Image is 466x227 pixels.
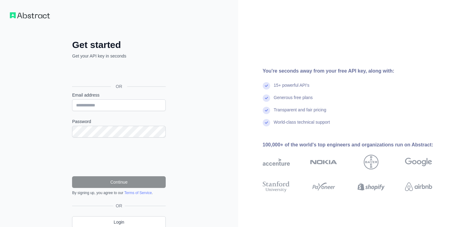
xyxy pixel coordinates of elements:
[274,82,310,94] div: 15+ powerful API's
[72,53,166,59] p: Get your API key in seconds
[358,180,385,193] img: shopify
[113,203,125,209] span: OR
[274,119,330,131] div: World-class technical support
[124,191,152,195] a: Terms of Service
[263,82,270,90] img: check mark
[274,107,326,119] div: Transparent and fair pricing
[263,180,290,193] img: stanford university
[263,94,270,102] img: check mark
[405,155,432,169] img: google
[69,66,168,79] iframe: Sign in with Google Button
[310,180,337,193] img: payoneer
[72,39,166,50] h2: Get started
[364,155,379,169] img: bayer
[72,176,166,188] button: Continue
[263,141,452,149] div: 100,000+ of the world's top engineers and organizations run on Abstract:
[263,107,270,114] img: check mark
[263,67,452,75] div: You're seconds away from your free API key, along with:
[111,83,127,90] span: OR
[72,92,166,98] label: Email address
[310,155,337,169] img: nokia
[405,180,432,193] img: airbnb
[72,190,166,195] div: By signing up, you agree to our .
[72,145,166,169] iframe: reCAPTCHA
[72,118,166,125] label: Password
[263,155,290,169] img: accenture
[274,94,313,107] div: Generous free plans
[263,119,270,126] img: check mark
[10,12,50,18] img: Workflow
